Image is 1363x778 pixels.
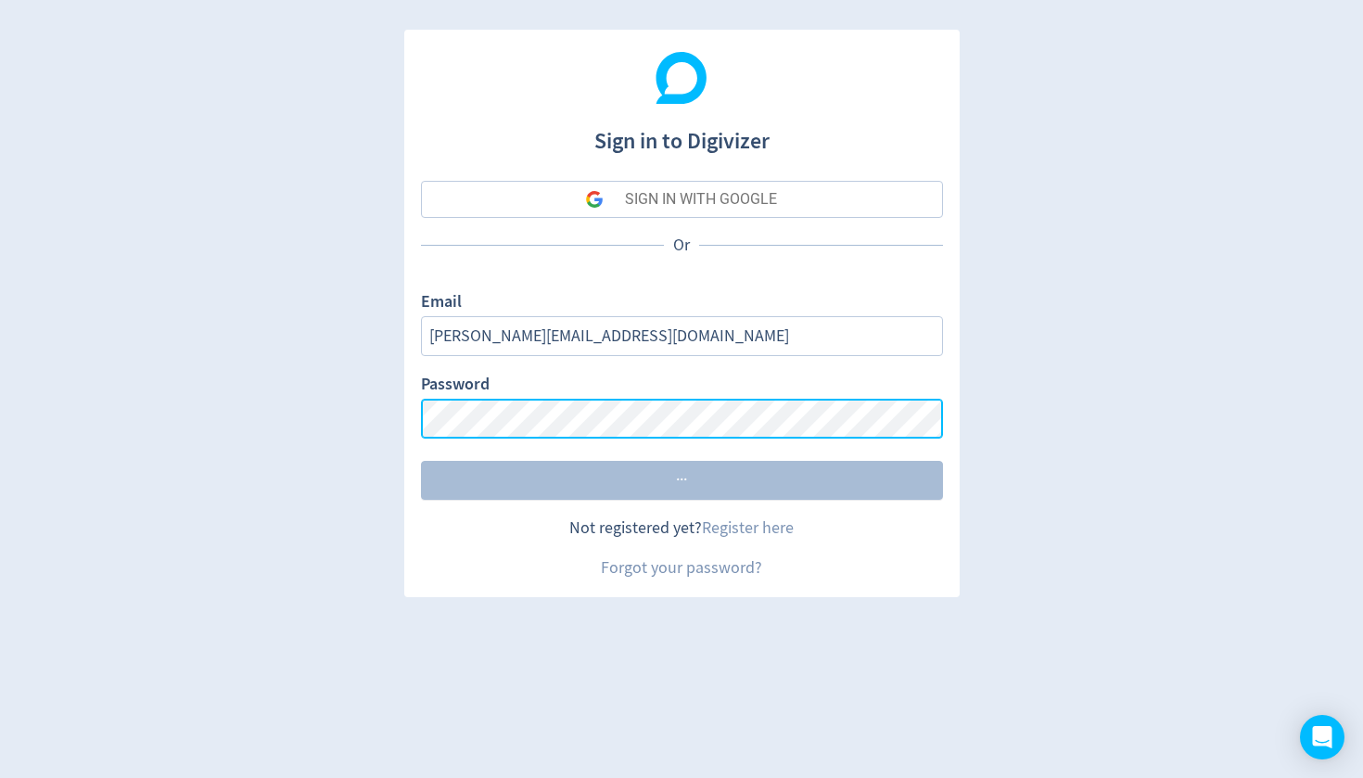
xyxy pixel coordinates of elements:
[421,517,943,540] div: Not registered yet?
[625,181,777,218] div: SIGN IN WITH GOOGLE
[680,472,683,489] span: ·
[664,234,699,257] p: Or
[676,472,680,489] span: ·
[702,517,794,539] a: Register here
[1300,715,1344,759] div: Open Intercom Messenger
[421,290,462,316] label: Email
[421,109,943,158] h1: Sign in to Digivizer
[656,52,707,104] img: Digivizer Logo
[421,461,943,500] button: ···
[601,557,762,579] a: Forgot your password?
[421,181,943,218] button: SIGN IN WITH GOOGLE
[683,472,687,489] span: ·
[421,373,490,399] label: Password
